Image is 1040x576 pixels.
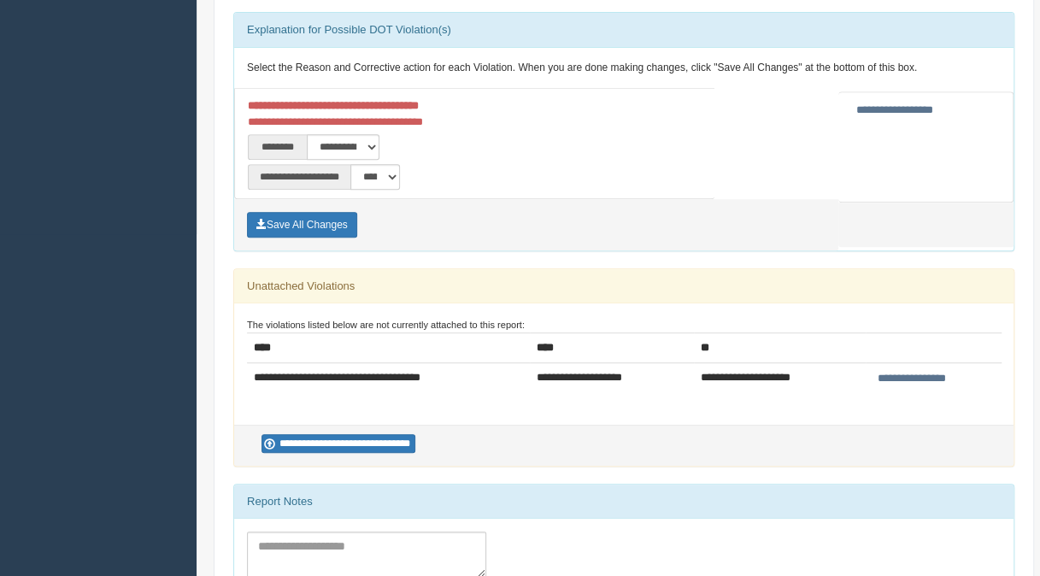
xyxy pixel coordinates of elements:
button: Save [247,212,357,238]
div: Unattached Violations [234,269,1014,303]
div: Report Notes [234,485,1014,519]
div: Explanation for Possible DOT Violation(s) [234,13,1014,47]
small: The violations listed below are not currently attached to this report: [247,320,525,330]
div: Select the Reason and Corrective action for each Violation. When you are done making changes, cli... [234,48,1014,89]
